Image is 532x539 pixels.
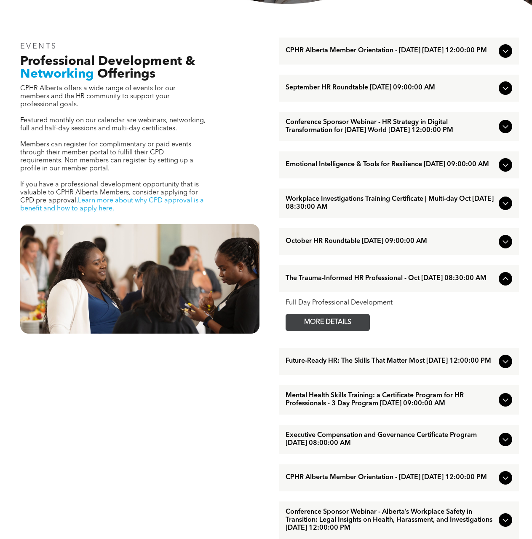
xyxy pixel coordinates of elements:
[286,47,495,55] span: CPHR Alberta Member Orientation - [DATE] [DATE] 12:00:00 PM
[286,195,495,211] span: Workplace Investigations Training Certificate | Multi-day Oct [DATE] 08:30:00 AM
[286,474,495,482] span: CPHR Alberta Member Orientation - [DATE] [DATE] 12:00:00 PM
[286,357,495,365] span: Future-Ready HR: The Skills That Matter Most [DATE] 12:00:00 PM
[20,85,176,108] span: CPHR Alberta offers a wide range of events for our members and the HR community to support your p...
[286,508,495,532] span: Conference Sponsor Webinar - Alberta’s Workplace Safety in Transition: Legal Insights on Health, ...
[286,161,495,169] span: Emotional Intelligence & Tools for Resilience [DATE] 09:00:00 AM
[286,392,495,408] span: Mental Health Skills Training: a Certificate Program for HR Professionals - 3 Day Program [DATE] ...
[20,141,193,172] span: Members can register for complimentary or paid events through their member portal to fulfill thei...
[286,314,370,331] a: MORE DETAILS
[286,299,512,307] div: Full-Day Professional Development
[20,117,206,132] span: Featured monthly on our calendar are webinars, networking, full and half-day sessions and multi-d...
[20,197,204,212] a: Learn more about why CPD approval is a benefit and how to apply here.
[286,237,495,245] span: October HR Roundtable [DATE] 09:00:00 AM
[97,68,155,81] span: Offerings
[286,275,495,283] span: The Trauma-Informed HR Professional - Oct [DATE] 08:30:00 AM
[20,68,94,81] span: Networking
[286,431,495,447] span: Executive Compensation and Governance Certificate Program [DATE] 08:00:00 AM
[20,55,195,68] span: Professional Development &
[20,43,58,50] span: EVENTS
[20,181,199,204] span: If you have a professional development opportunity that is valuable to CPHR Alberta Members, cons...
[286,84,495,92] span: September HR Roundtable [DATE] 09:00:00 AM
[286,119,495,135] span: Conference Sponsor Webinar - HR Strategy in Digital Transformation for [DATE] World [DATE] 12:00:...
[294,314,361,331] span: MORE DETAILS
